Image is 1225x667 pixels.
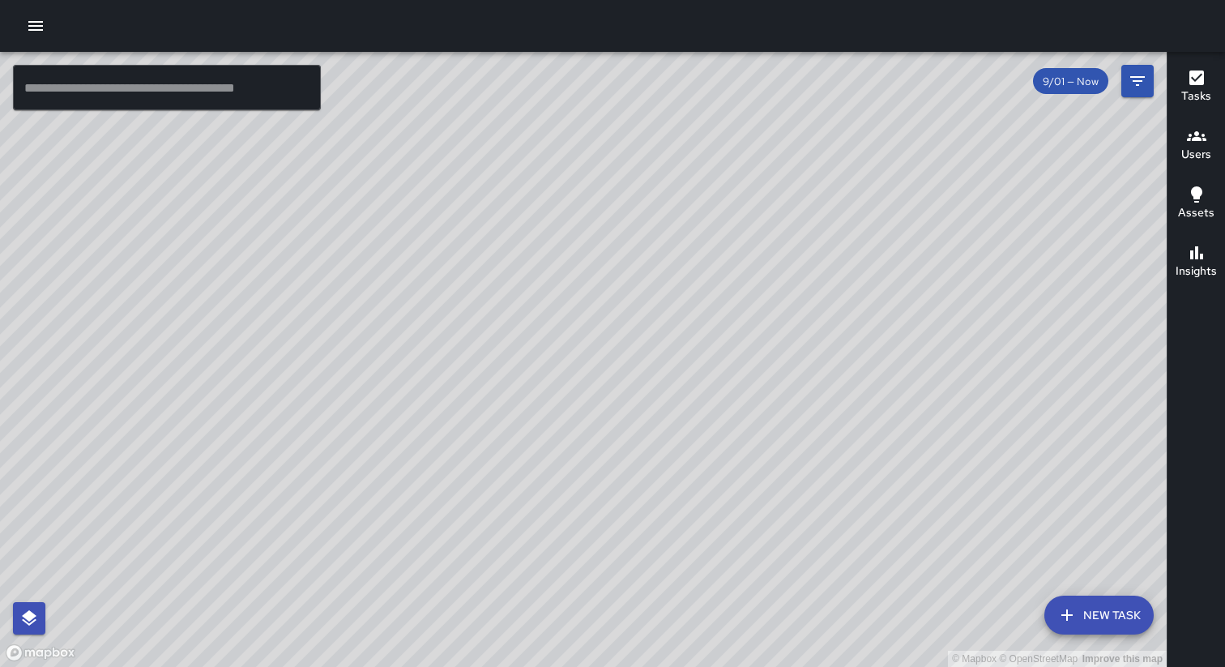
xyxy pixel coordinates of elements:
h6: Tasks [1181,88,1211,105]
button: Users [1167,117,1225,175]
button: Filters [1121,65,1154,97]
button: Assets [1167,175,1225,233]
h6: Users [1181,146,1211,164]
h6: Insights [1176,263,1217,280]
h6: Assets [1178,204,1214,222]
button: New Task [1044,596,1154,635]
button: Insights [1167,233,1225,292]
span: 9/01 — Now [1033,75,1108,88]
button: Tasks [1167,58,1225,117]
